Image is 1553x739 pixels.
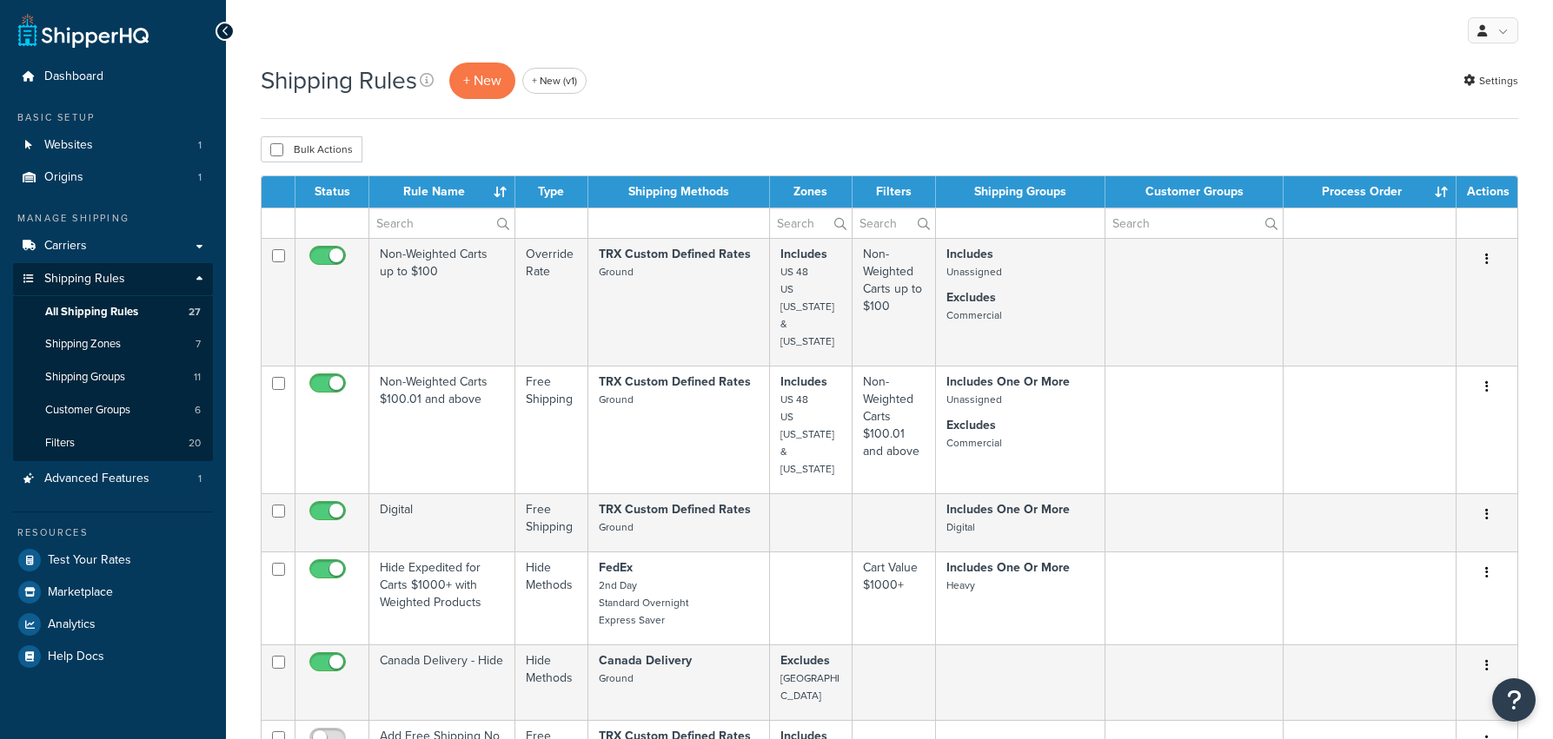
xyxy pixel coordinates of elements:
th: Actions [1457,176,1517,208]
small: [GEOGRAPHIC_DATA] [780,670,840,703]
strong: Includes One Or More [946,373,1070,391]
small: US 48 US [US_STATE] & [US_STATE] [780,264,834,349]
small: Ground [599,392,634,407]
small: Ground [599,264,634,280]
strong: Canada Delivery [599,651,692,670]
li: Websites [13,129,213,162]
small: Ground [599,519,634,535]
li: Origins [13,162,213,194]
span: Test Your Rates [48,553,131,568]
span: Shipping Zones [45,337,121,352]
a: Help Docs [13,641,213,672]
p: + New [449,63,515,98]
small: US 48 US [US_STATE] & [US_STATE] [780,392,834,477]
a: Origins 1 [13,162,213,194]
strong: TRX Custom Defined Rates [599,245,751,263]
strong: FedEx [599,558,633,577]
td: Override Rate [515,238,587,366]
li: Shipping Groups [13,361,213,393]
span: Shipping Groups [45,370,125,385]
small: Ground [599,670,634,686]
strong: Excludes [946,416,996,434]
th: Shipping Methods [588,176,770,208]
strong: Includes [780,245,827,263]
li: Filters [13,427,213,459]
td: Hide Methods [515,644,587,720]
td: Non-Weighted Carts up to $100 [853,238,936,366]
li: Advanced Features [13,463,213,495]
li: Customer Groups [13,394,213,426]
strong: Includes One Or More [946,558,1070,577]
a: Shipping Groups 11 [13,361,213,393]
th: Process Order : activate to sort column ascending [1284,176,1457,208]
span: Origins [44,170,83,185]
th: Customer Groups [1105,176,1283,208]
span: Websites [44,138,93,153]
a: Carriers [13,230,213,262]
th: Filters [853,176,936,208]
a: Test Your Rates [13,544,213,576]
strong: Includes [946,245,993,263]
a: Marketplace [13,577,213,608]
td: Free Shipping [515,493,587,551]
span: Marketplace [48,585,113,600]
span: Advanced Features [44,472,149,486]
small: 2nd Day Standard Overnight Express Saver [599,577,688,628]
input: Search [1105,208,1282,238]
span: 20 [189,436,201,451]
span: 1 [198,138,202,153]
td: Non-Weighted Carts up to $100 [369,238,515,366]
th: Shipping Groups [936,176,1105,208]
span: Shipping Rules [44,272,125,287]
td: Cart Value $1000+ [853,551,936,644]
small: Unassigned [946,264,1002,280]
strong: Includes One Or More [946,500,1070,518]
a: Filters 20 [13,427,213,459]
span: 27 [189,305,201,320]
a: Analytics [13,609,213,640]
a: Shipping Rules [13,263,213,295]
th: Zones [770,176,853,208]
li: Shipping Zones [13,328,213,360]
td: Digital [369,493,515,551]
span: 7 [196,337,201,352]
td: Free Shipping [515,366,587,493]
input: Search [369,208,514,238]
th: Type [515,176,587,208]
span: 11 [194,370,201,385]
small: Digital [946,519,975,535]
button: Bulk Actions [261,136,362,162]
a: Dashboard [13,61,213,93]
th: Status [295,176,369,208]
span: Carriers [44,239,87,254]
div: Manage Shipping [13,211,213,226]
small: Commercial [946,307,1002,323]
h1: Shipping Rules [261,63,417,97]
a: Websites 1 [13,129,213,162]
a: Shipping Zones 7 [13,328,213,360]
a: + New (v1) [522,68,587,94]
input: Search [853,208,935,238]
td: Non-Weighted Carts $100.01 and above [853,366,936,493]
strong: Excludes [946,288,996,307]
a: All Shipping Rules 27 [13,296,213,328]
a: Settings [1463,69,1518,93]
div: Basic Setup [13,110,213,125]
span: Dashboard [44,69,103,84]
a: Customer Groups 6 [13,394,213,426]
td: Canada Delivery - Hide [369,644,515,720]
td: Hide Methods [515,551,587,644]
li: Shipping Rules [13,263,213,461]
span: Customer Groups [45,403,130,418]
a: Advanced Features 1 [13,463,213,495]
span: Filters [45,436,75,451]
small: Heavy [946,577,975,593]
strong: Includes [780,373,827,391]
span: 1 [198,170,202,185]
